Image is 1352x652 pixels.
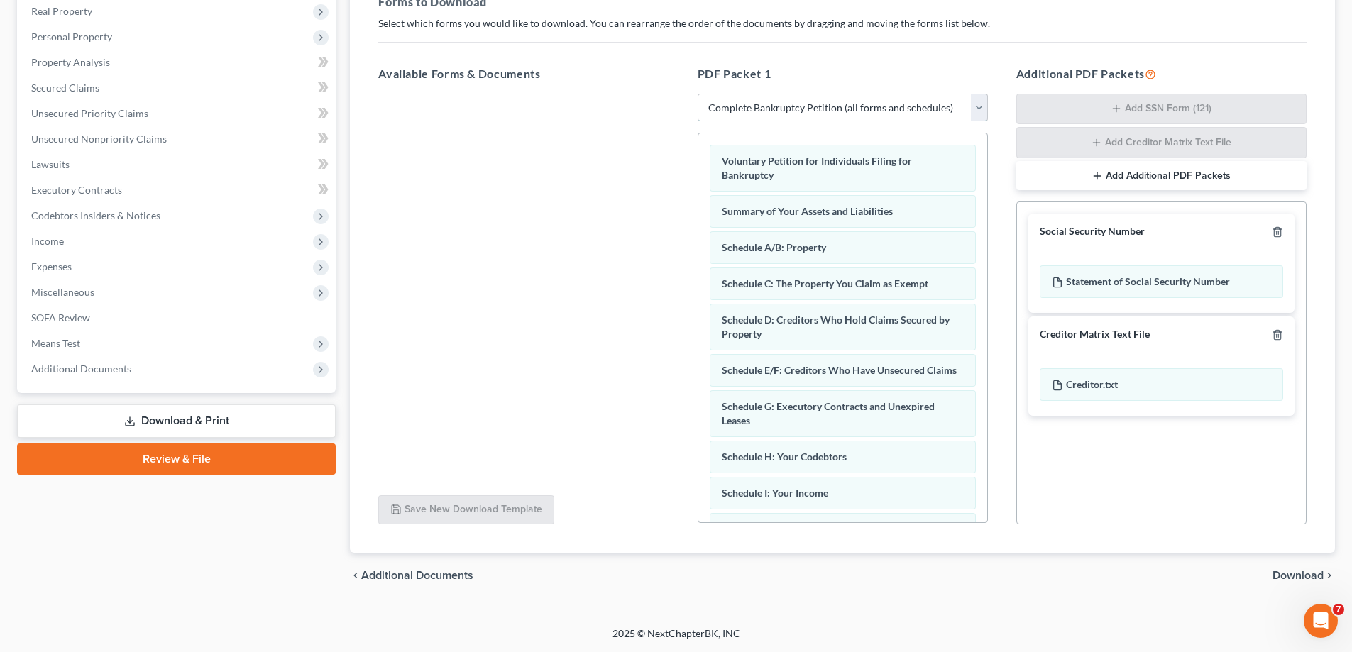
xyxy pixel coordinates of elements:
[378,16,1307,31] p: Select which forms you would like to download. You can rearrange the order of the documents by dr...
[1273,570,1324,581] span: Download
[698,65,988,82] h5: PDF Packet 1
[1040,368,1283,401] div: Creditor.txt
[272,626,1081,652] div: 2025 © NextChapterBK, INC
[20,101,336,126] a: Unsecured Priority Claims
[31,235,64,247] span: Income
[722,155,912,181] span: Voluntary Petition for Individuals Filing for Bankruptcy
[31,311,90,324] span: SOFA Review
[31,107,148,119] span: Unsecured Priority Claims
[31,5,92,17] span: Real Property
[1040,225,1145,238] div: Social Security Number
[1324,570,1335,581] i: chevron_right
[378,65,669,82] h5: Available Forms & Documents
[722,400,935,426] span: Schedule G: Executory Contracts and Unexpired Leases
[20,126,336,152] a: Unsecured Nonpriority Claims
[1040,328,1150,341] div: Creditor Matrix Text File
[17,443,336,475] a: Review & File
[1016,161,1307,191] button: Add Additional PDF Packets
[722,364,957,376] span: Schedule E/F: Creditors Who Have Unsecured Claims
[722,277,928,289] span: Schedule C: The Property You Claim as Exempt
[361,570,473,581] span: Additional Documents
[350,570,361,581] i: chevron_left
[350,570,473,581] a: chevron_left Additional Documents
[1016,65,1307,82] h5: Additional PDF Packets
[31,337,80,349] span: Means Test
[20,177,336,203] a: Executory Contracts
[31,260,72,272] span: Expenses
[31,133,167,145] span: Unsecured Nonpriority Claims
[31,363,131,375] span: Additional Documents
[31,82,99,94] span: Secured Claims
[722,487,828,499] span: Schedule I: Your Income
[1016,94,1307,125] button: Add SSN Form (121)
[722,205,893,217] span: Summary of Your Assets and Liabilities
[31,158,70,170] span: Lawsuits
[31,56,110,68] span: Property Analysis
[1273,570,1335,581] button: Download chevron_right
[1016,127,1307,158] button: Add Creditor Matrix Text File
[31,286,94,298] span: Miscellaneous
[1040,265,1283,298] div: Statement of Social Security Number
[17,404,336,438] a: Download & Print
[378,495,554,525] button: Save New Download Template
[20,50,336,75] a: Property Analysis
[31,31,112,43] span: Personal Property
[1304,604,1338,638] iframe: Intercom live chat
[31,209,160,221] span: Codebtors Insiders & Notices
[20,152,336,177] a: Lawsuits
[20,75,336,101] a: Secured Claims
[722,241,826,253] span: Schedule A/B: Property
[20,305,336,331] a: SOFA Review
[1333,604,1344,615] span: 7
[31,184,122,196] span: Executory Contracts
[722,314,950,340] span: Schedule D: Creditors Who Hold Claims Secured by Property
[722,451,847,463] span: Schedule H: Your Codebtors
